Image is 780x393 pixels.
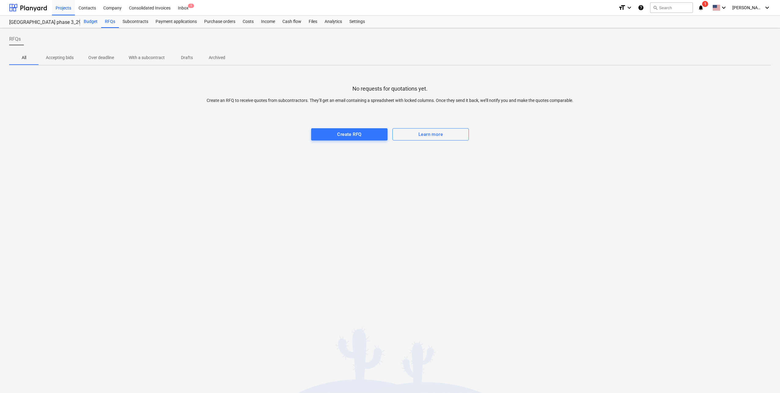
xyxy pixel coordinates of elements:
p: No requests for quotations yet. [352,85,428,92]
p: All [17,54,31,61]
span: 1 [702,1,708,7]
i: keyboard_arrow_down [626,4,633,11]
a: Subcontracts [119,16,152,28]
p: Archived [209,54,225,61]
span: RFQs [9,36,21,43]
a: Purchase orders [201,16,239,28]
i: notifications [698,4,704,11]
div: Create RFQ [337,130,361,138]
i: Knowledge base [638,4,644,11]
div: Learn more [418,130,443,138]
span: 1 [188,4,194,8]
div: [GEOGRAPHIC_DATA] phase 3_2901993/2901994/2901995 [9,19,73,26]
a: Budget [80,16,101,28]
button: Create RFQ [311,128,388,140]
a: Settings [346,16,369,28]
p: With a subcontract [129,54,165,61]
iframe: Chat Widget [749,364,780,393]
button: Learn more [392,128,469,140]
p: Create an RFQ to receive quotes from subcontractors. They’ll get an email containing a spreadshee... [200,97,580,104]
p: Over deadline [88,54,114,61]
a: Files [305,16,321,28]
a: Payment applications [152,16,201,28]
button: Search [650,2,693,13]
p: Accepting bids [46,54,74,61]
a: Costs [239,16,257,28]
span: [PERSON_NAME] [732,5,763,10]
a: Income [257,16,279,28]
i: keyboard_arrow_down [720,4,727,11]
i: format_size [618,4,626,11]
a: Cash flow [279,16,305,28]
a: Analytics [321,16,346,28]
p: Drafts [179,54,194,61]
i: keyboard_arrow_down [763,4,771,11]
a: RFQs [101,16,119,28]
span: search [653,5,658,10]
